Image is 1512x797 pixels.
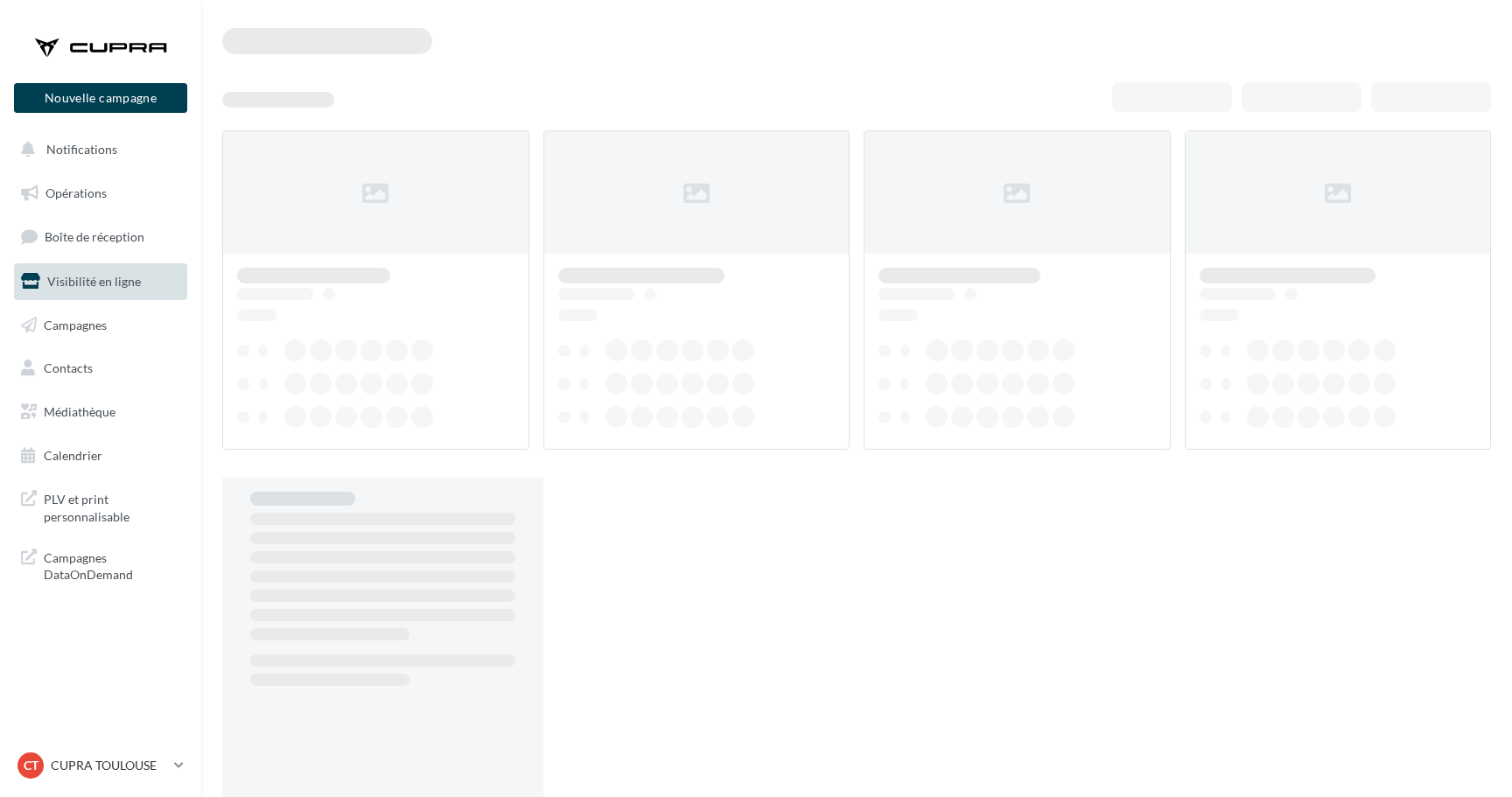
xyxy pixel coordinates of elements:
[10,394,191,430] a: Médiathèque
[44,487,180,525] span: PLV et print personnalisable
[10,480,191,532] a: PLV et print personnalisable
[46,142,117,157] span: Notifications
[10,131,184,168] button: Notifications
[45,185,107,200] span: Opérations
[10,175,191,212] a: Opérations
[10,263,191,300] a: Visibilité en ligne
[10,307,191,344] a: Campagnes
[10,539,191,591] a: Campagnes DataOnDemand
[44,360,93,375] span: Contacts
[44,404,115,419] span: Médiathèque
[44,317,107,332] span: Campagnes
[10,350,191,387] a: Contacts
[45,229,144,244] span: Boîte de réception
[51,757,167,774] p: CUPRA TOULOUSE
[44,546,180,584] span: Campagnes DataOnDemand
[24,757,38,774] span: CT
[14,83,187,113] button: Nouvelle campagne
[47,274,141,289] span: Visibilité en ligne
[14,749,187,782] a: CT CUPRA TOULOUSE
[10,218,191,255] a: Boîte de réception
[10,437,191,474] a: Calendrier
[44,448,102,463] span: Calendrier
